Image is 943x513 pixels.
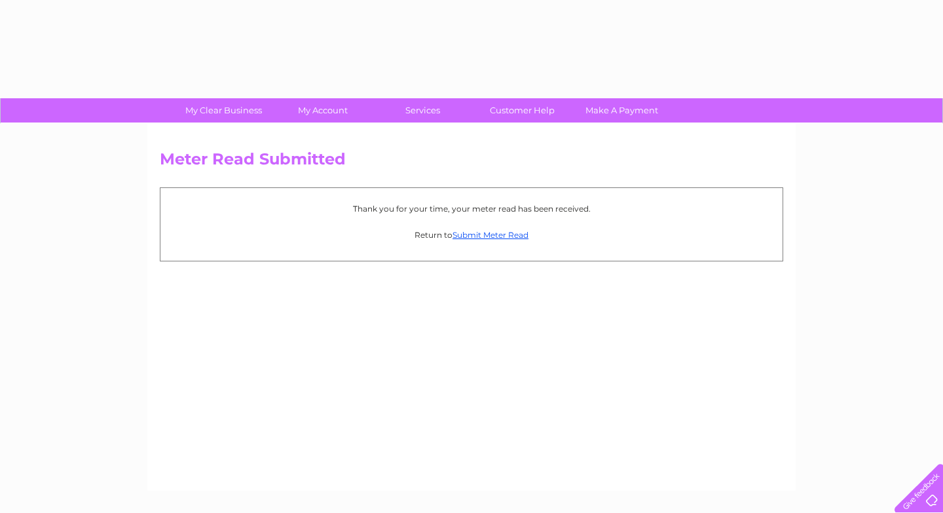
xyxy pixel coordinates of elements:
a: Customer Help [468,98,576,123]
a: My Account [269,98,377,123]
a: Services [369,98,477,123]
a: My Clear Business [170,98,278,123]
h2: Meter Read Submitted [160,150,783,175]
p: Thank you for your time, your meter read has been received. [167,202,776,215]
a: Make A Payment [568,98,676,123]
a: Submit Meter Read [453,230,528,240]
p: Return to [167,229,776,241]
